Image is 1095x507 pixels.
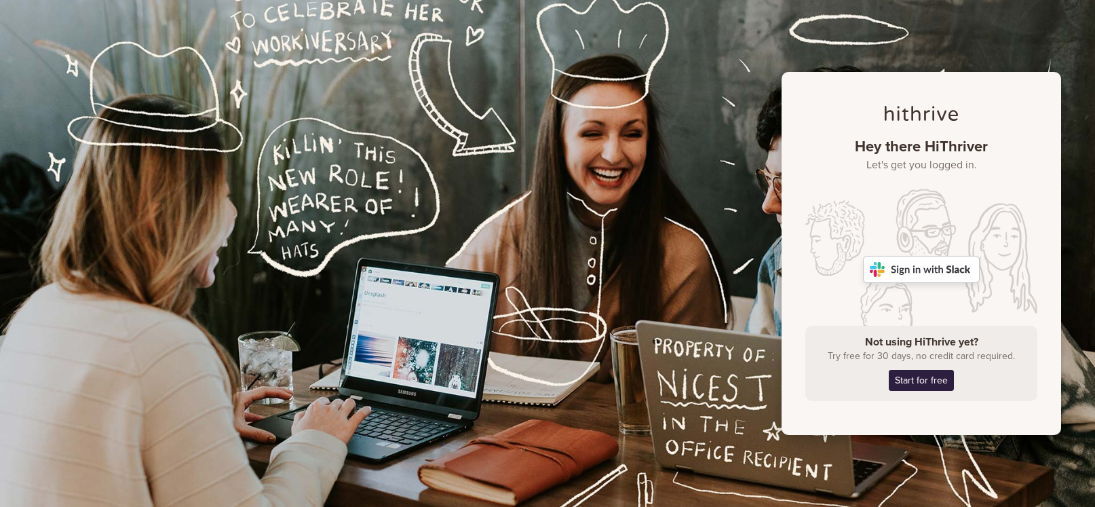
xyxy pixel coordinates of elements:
[815,349,1027,363] p: Try free for 30 days, no credit card required.
[815,336,1027,349] h4: Not using HiThrive yet?
[805,138,1037,172] h1: Hey there HiThriver
[863,256,980,283] img: Sign in with Slack
[889,370,954,391] a: Start for free
[885,106,958,121] img: hithrive-logo-dark.4eb238aa.svg
[805,159,1037,172] small: Let's get you logged in.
